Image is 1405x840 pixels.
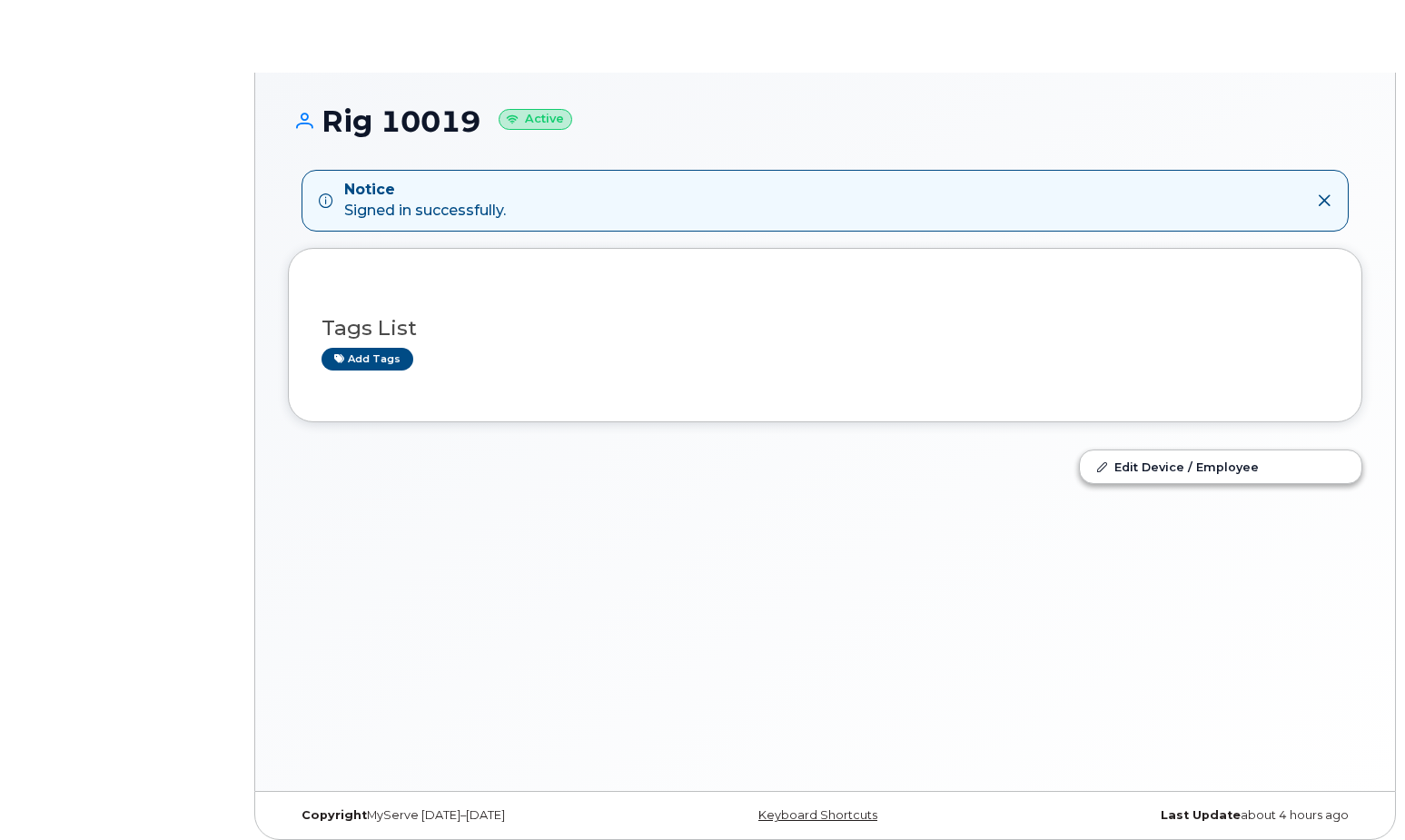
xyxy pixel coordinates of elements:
small: Active [499,109,572,130]
div: Signed in successfully. [344,180,506,222]
h1: Rig 10019 [288,105,1362,137]
a: Edit Device / Employee [1080,450,1361,483]
a: Add tags [322,348,413,371]
div: about 4 hours ago [1004,808,1362,823]
a: Keyboard Shortcuts [758,808,877,822]
strong: Notice [344,180,506,201]
strong: Last Update [1161,808,1241,822]
h3: Tags List [322,317,1329,340]
strong: Copyright [302,808,367,822]
div: MyServe [DATE]–[DATE] [288,808,646,823]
